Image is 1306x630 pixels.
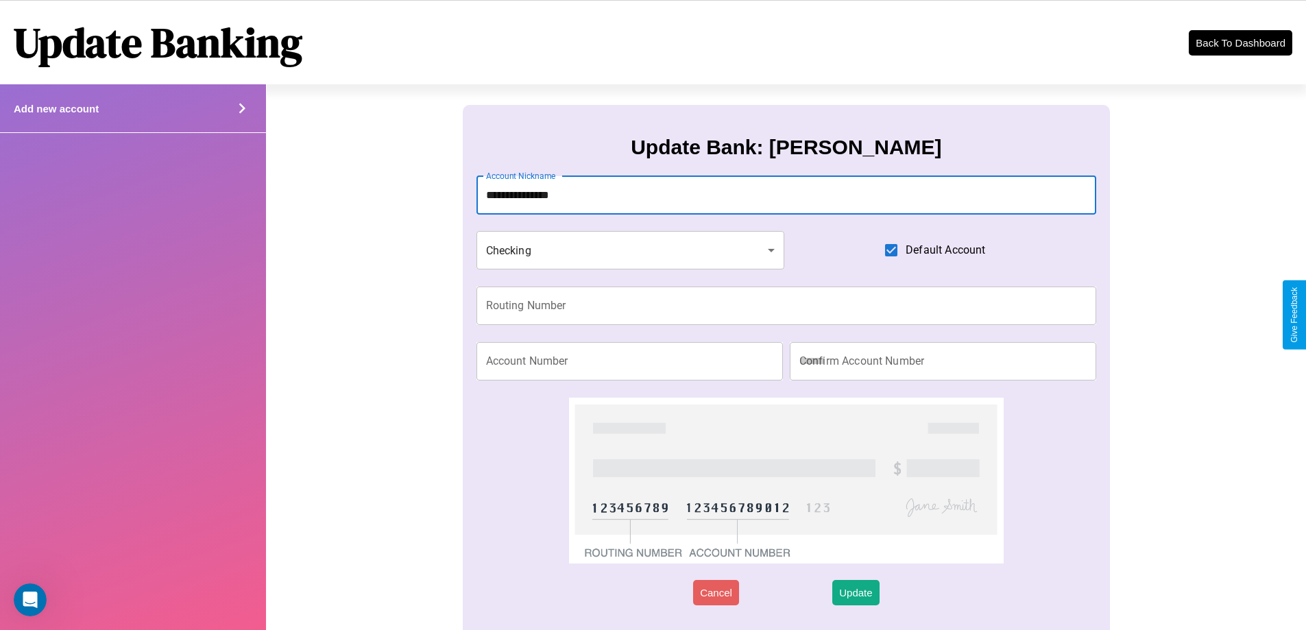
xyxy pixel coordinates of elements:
div: Checking [476,231,785,269]
h1: Update Banking [14,14,302,71]
span: Default Account [906,242,985,258]
img: check [569,398,1003,564]
button: Cancel [693,580,739,605]
h4: Add new account [14,103,99,114]
button: Back To Dashboard [1189,30,1292,56]
iframe: Intercom live chat [14,583,47,616]
label: Account Nickname [486,170,556,182]
div: Give Feedback [1290,287,1299,343]
button: Update [832,580,879,605]
h3: Update Bank: [PERSON_NAME] [631,136,941,159]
